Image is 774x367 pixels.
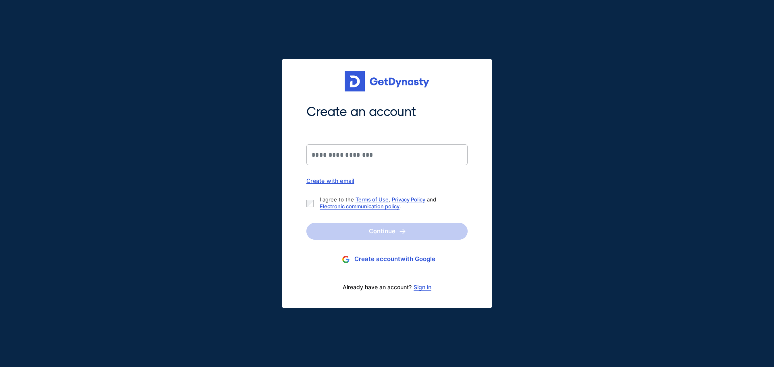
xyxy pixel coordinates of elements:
[414,284,431,290] a: Sign in
[306,279,468,296] div: Already have an account?
[320,196,461,210] p: I agree to the , and .
[356,196,389,203] a: Terms of Use
[392,196,425,203] a: Privacy Policy
[306,177,468,184] div: Create with email
[306,252,468,267] button: Create accountwith Google
[345,71,429,91] img: Get started for free with Dynasty Trust Company
[306,104,468,120] span: Create an account
[320,203,399,209] a: Electronic communication policy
